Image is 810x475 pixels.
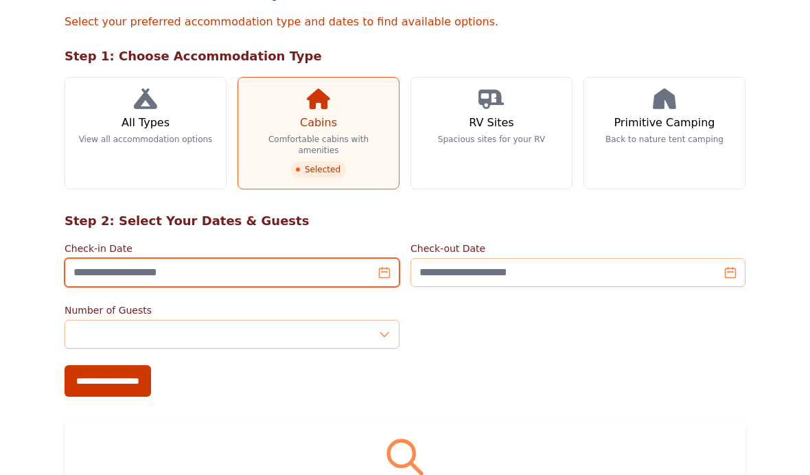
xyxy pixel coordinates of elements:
a: RV Sites Spacious sites for your RV [410,77,572,189]
a: All Types View all accommodation options [65,77,227,189]
a: Cabins Comfortable cabins with amenities Selected [238,77,400,189]
h2: Step 2: Select Your Dates & Guests [65,211,745,231]
p: View all accommodation options [79,134,213,145]
label: Check-out Date [410,242,745,255]
h3: Cabins [300,115,337,131]
a: Primitive Camping Back to nature tent camping [583,77,745,189]
h2: Step 1: Choose Accommodation Type [65,47,745,66]
p: Comfortable cabins with amenities [249,134,388,156]
p: Spacious sites for your RV [438,134,545,145]
label: Check-in Date [65,242,400,255]
label: Number of Guests [65,303,400,317]
h3: Primitive Camping [614,115,715,131]
p: Select your preferred accommodation type and dates to find available options. [65,14,745,30]
span: Selected [291,161,346,178]
h3: RV Sites [469,115,513,131]
h3: All Types [121,115,170,131]
p: Back to nature tent camping [605,134,724,145]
